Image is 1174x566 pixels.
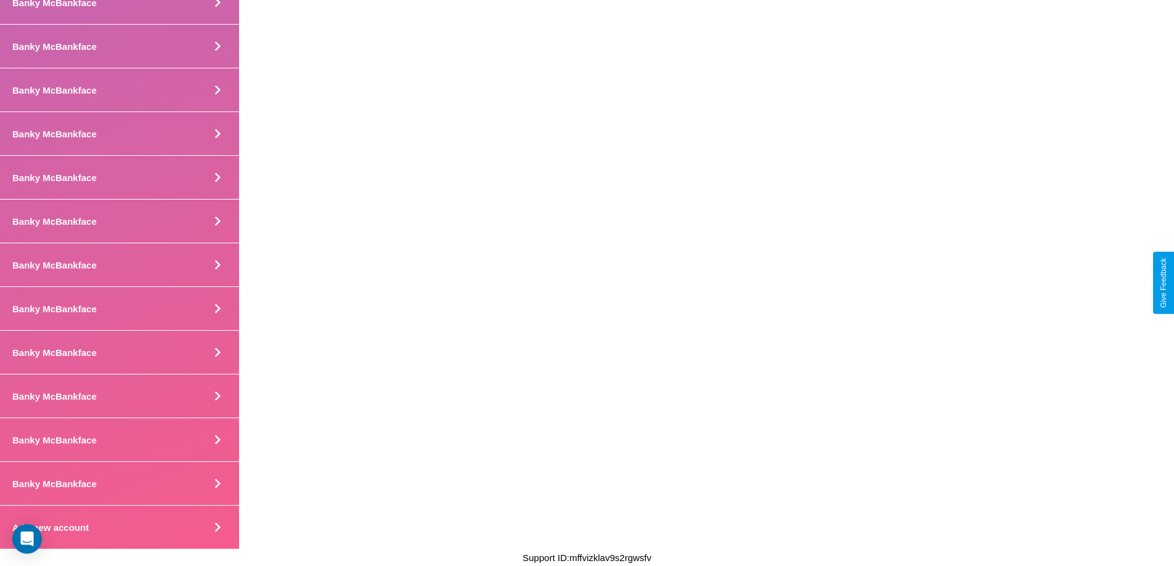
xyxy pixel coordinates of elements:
h4: Banky McBankface [12,129,97,139]
h4: Banky McBankface [12,85,97,95]
h4: Banky McBankface [12,435,97,445]
h4: Banky McBankface [12,347,97,358]
h4: Banky McBankface [12,391,97,402]
h4: Banky McBankface [12,260,97,270]
h4: Banky McBankface [12,172,97,183]
h4: Add new account [12,522,89,533]
h4: Banky McBankface [12,216,97,227]
div: Open Intercom Messenger [12,524,42,554]
h4: Banky McBankface [12,479,97,489]
div: Give Feedback [1159,258,1168,308]
p: Support ID: mffvizklav9s2rgwsfv [523,549,651,566]
h4: Banky McBankface [12,304,97,314]
h4: Banky McBankface [12,41,97,52]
